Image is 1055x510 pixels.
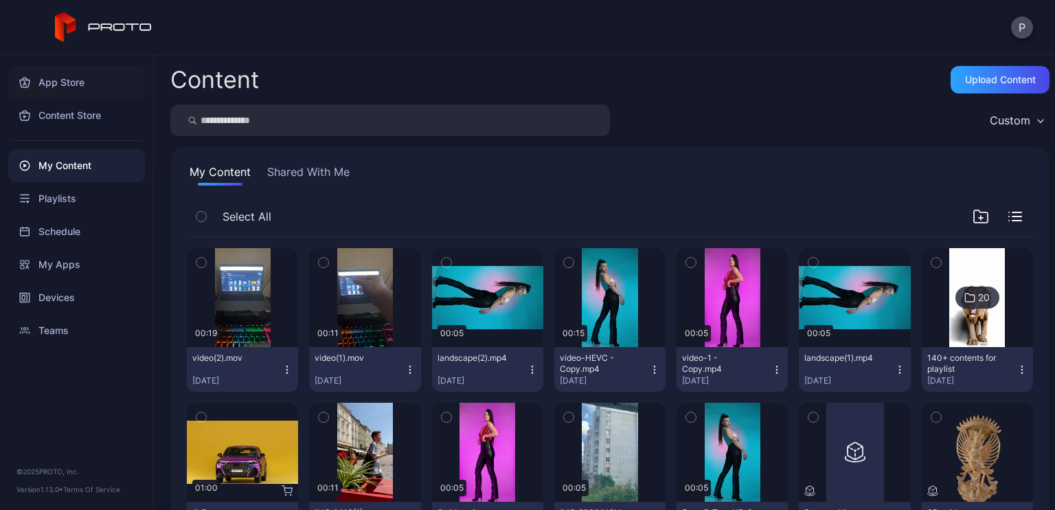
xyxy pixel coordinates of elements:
[16,466,137,477] div: © 2025 PROTO, Inc.
[438,353,513,364] div: landscape(2).mp4
[8,248,145,281] a: My Apps
[264,164,352,186] button: Shared With Me
[8,149,145,182] a: My Content
[554,347,666,392] button: video-HEVC - Copy.mp4[DATE]
[990,113,1030,127] div: Custom
[170,68,259,91] div: Content
[8,99,145,132] a: Content Store
[8,182,145,215] a: Playlists
[192,375,282,386] div: [DATE]
[63,485,120,494] a: Terms Of Service
[1011,16,1033,38] button: P
[682,353,758,375] div: video-1 - Copy.mp4
[965,74,1036,85] div: Upload Content
[804,375,894,386] div: [DATE]
[927,353,1003,375] div: 140+ contents for playlist
[560,353,635,375] div: video-HEVC - Copy.mp4
[560,375,649,386] div: [DATE]
[978,291,990,304] div: 20
[951,66,1050,93] button: Upload Content
[315,353,390,364] div: video(1).mov
[192,353,268,364] div: video(2).mov
[223,208,271,225] span: Select All
[677,347,788,392] button: video-1 - Copy.mp4[DATE]
[8,66,145,99] a: App Store
[799,347,910,392] button: landscape(1).mp4[DATE]
[922,347,1033,392] button: 140+ contents for playlist[DATE]
[983,104,1050,136] button: Custom
[8,314,145,347] a: Teams
[682,375,771,386] div: [DATE]
[927,375,1017,386] div: [DATE]
[187,164,253,186] button: My Content
[315,375,404,386] div: [DATE]
[16,485,63,494] span: Version 1.13.0 •
[804,353,880,364] div: landscape(1).mp4
[432,347,543,392] button: landscape(2).mp4[DATE]
[8,215,145,248] a: Schedule
[8,281,145,314] a: Devices
[187,347,298,392] button: video(2).mov[DATE]
[309,347,420,392] button: video(1).mov[DATE]
[438,375,527,386] div: [DATE]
